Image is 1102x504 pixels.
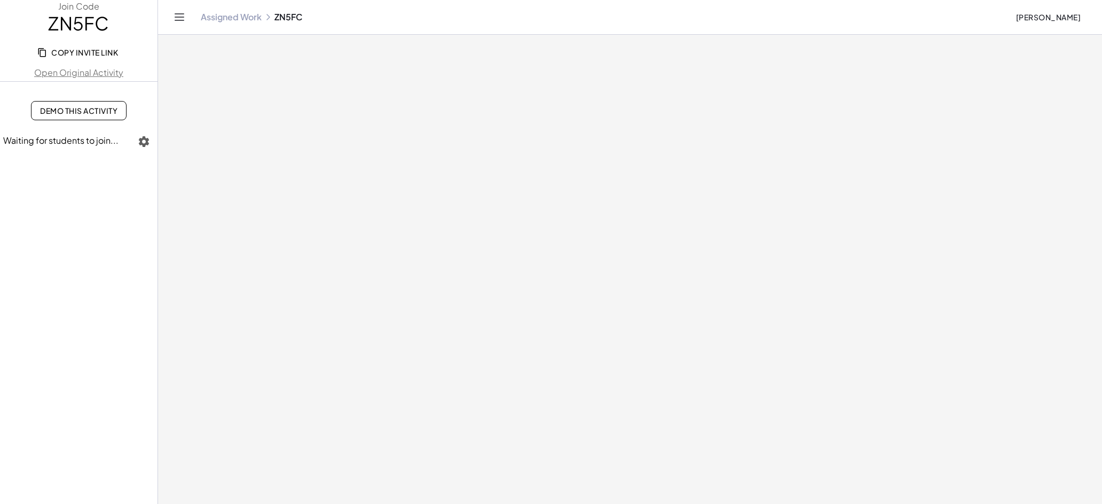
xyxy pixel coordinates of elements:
a: Assigned Work [201,12,262,22]
span: Demo This Activity [40,106,117,115]
span: [PERSON_NAME] [1016,12,1081,22]
span: Waiting for students to join... [3,135,119,146]
a: Demo This Activity [31,101,127,120]
button: Copy Invite Link [31,43,127,62]
button: [PERSON_NAME] [1007,7,1089,27]
span: Copy Invite Link [40,48,118,57]
button: Toggle navigation [171,9,188,26]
